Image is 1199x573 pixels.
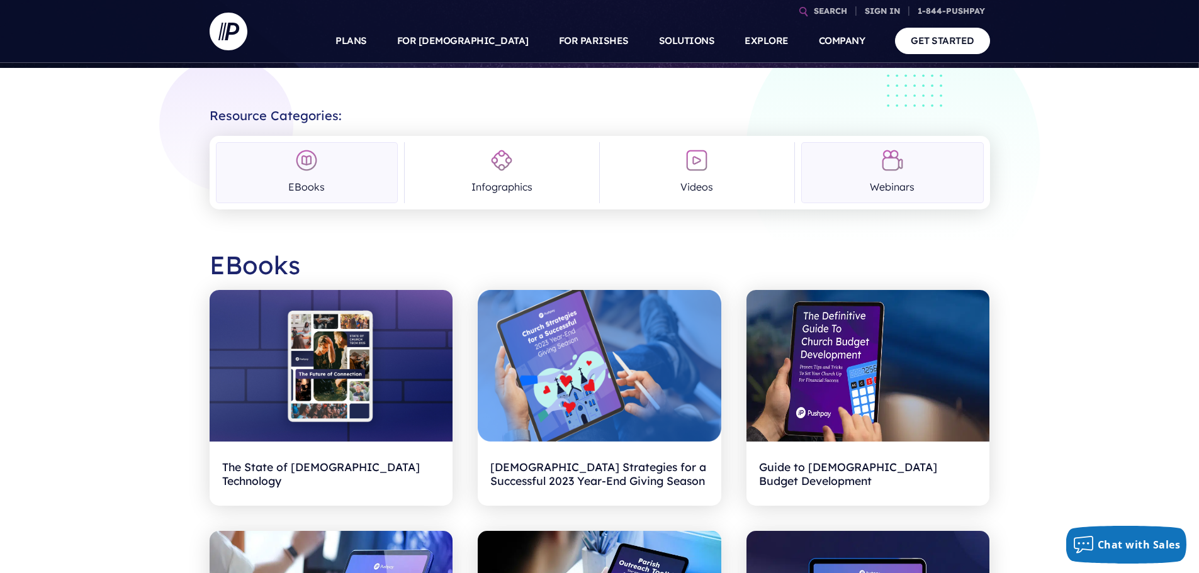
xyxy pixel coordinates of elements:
[759,454,977,493] h2: Guide to [DEMOGRAPHIC_DATA] Budget Development
[819,19,865,63] a: COMPANY
[222,454,441,493] h2: The State of [DEMOGRAPHIC_DATA] Technology
[490,149,513,172] img: Infographics Icon
[746,290,990,506] a: Guide to [DEMOGRAPHIC_DATA] Budget Development
[397,19,529,63] a: FOR [DEMOGRAPHIC_DATA]
[801,142,983,203] a: Webinars
[1098,538,1181,552] span: Chat with Sales
[210,240,990,290] h2: EBooks
[335,19,367,63] a: PLANS
[745,19,789,63] a: EXPLORE
[559,19,629,63] a: FOR PARISHES
[1066,526,1187,564] button: Chat with Sales
[295,149,318,172] img: EBooks Icon
[606,142,788,203] a: Videos
[210,98,990,123] h2: Resource Categories:
[685,149,708,172] img: Videos Icon
[210,290,453,506] a: The State of [DEMOGRAPHIC_DATA] Technology
[881,149,904,172] img: Webinars Icon
[216,142,398,203] a: EBooks
[478,290,721,442] img: year end giving season strategies for churches ebook
[490,454,709,493] h2: [DEMOGRAPHIC_DATA] Strategies for a Successful 2023 Year-End Giving Season
[895,28,990,53] a: GET STARTED
[659,19,715,63] a: SOLUTIONS
[411,142,593,203] a: Infographics
[478,290,721,506] a: year end giving season strategies for churches ebook[DEMOGRAPHIC_DATA] Strategies for a Successfu...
